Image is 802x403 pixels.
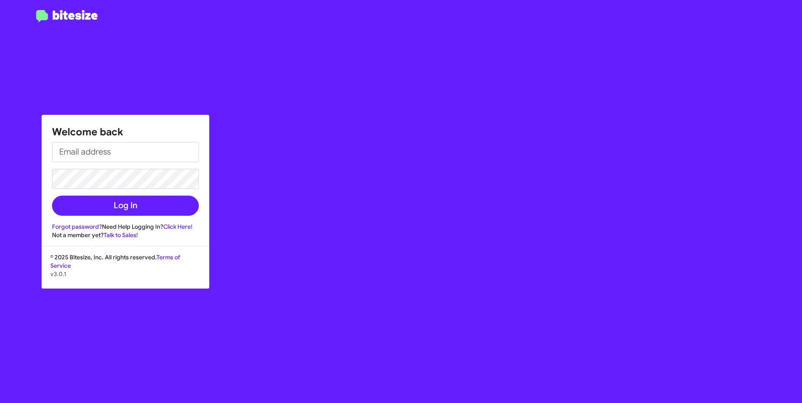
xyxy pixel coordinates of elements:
a: Forgot password? [52,223,102,230]
a: Click Here! [163,223,193,230]
p: v3.0.1 [50,270,200,278]
a: Terms of Service [50,253,180,269]
h1: Welcome back [52,125,199,139]
button: Log In [52,196,199,216]
div: © 2025 Bitesize, Inc. All rights reserved. [42,253,209,288]
div: Not a member yet? [52,231,199,239]
div: Need Help Logging In? [52,222,199,231]
a: Talk to Sales! [104,231,138,239]
input: Email address [52,142,199,162]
